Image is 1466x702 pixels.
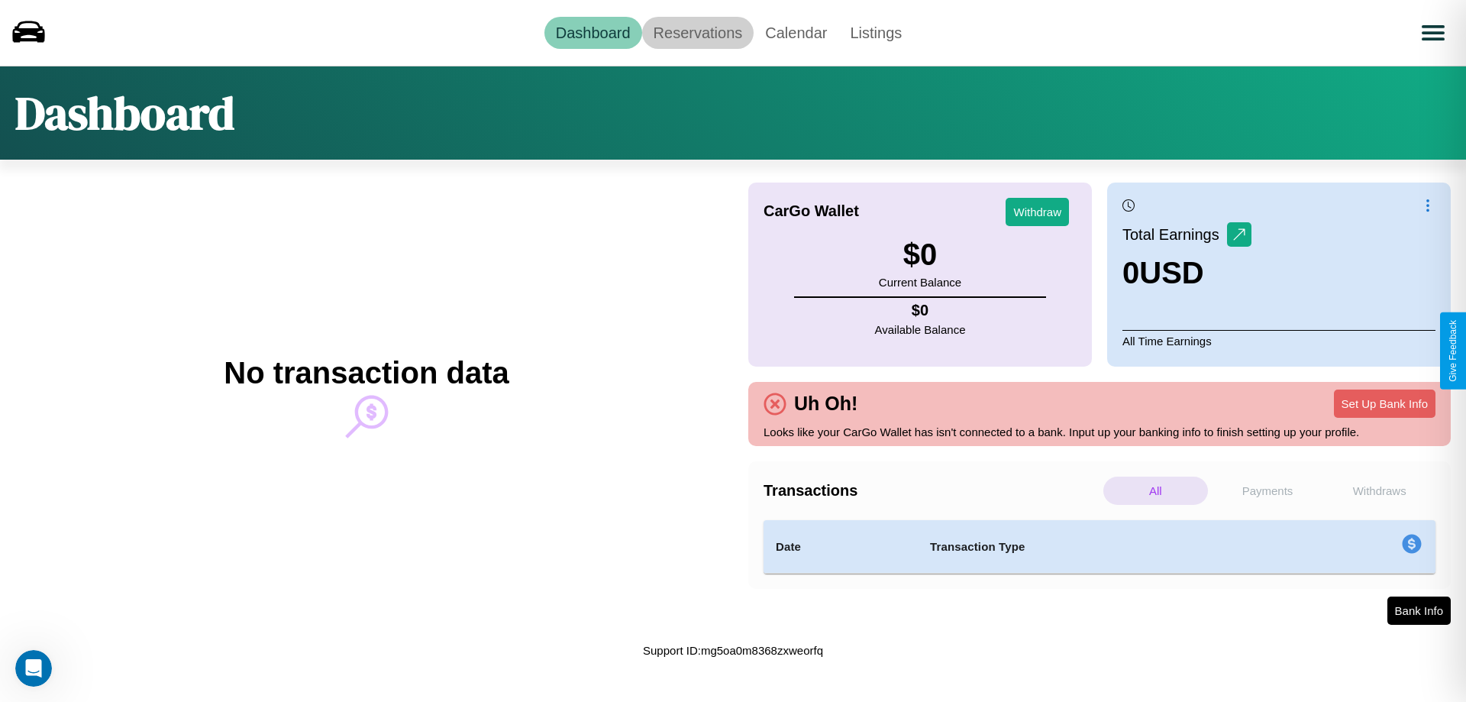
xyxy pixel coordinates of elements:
h4: Date [776,538,906,556]
h4: Uh Oh! [786,393,865,415]
iframe: Intercom live chat [15,650,52,687]
p: Current Balance [879,272,961,293]
p: Available Balance [875,319,966,340]
h3: $ 0 [879,238,961,272]
h4: CarGo Wallet [764,202,859,220]
button: Open menu [1412,11,1455,54]
h4: $ 0 [875,302,966,319]
h4: Transactions [764,482,1099,500]
table: simple table [764,520,1435,574]
a: Reservations [642,17,754,49]
button: Set Up Bank Info [1334,390,1435,418]
p: All [1103,477,1208,505]
p: Support ID: mg5oa0m8368zxweorfq [643,640,823,661]
h4: Transaction Type [930,538,1277,556]
button: Bank Info [1387,597,1451,625]
h2: No transaction data [224,356,509,390]
a: Dashboard [544,17,642,49]
p: All Time Earnings [1122,330,1435,351]
h3: 0 USD [1122,256,1251,290]
button: Withdraw [1006,198,1069,226]
p: Withdraws [1327,477,1432,505]
a: Calendar [754,17,838,49]
h1: Dashboard [15,82,234,144]
a: Listings [838,17,913,49]
div: Give Feedback [1448,320,1458,382]
p: Looks like your CarGo Wallet has isn't connected to a bank. Input up your banking info to finish ... [764,422,1435,442]
p: Total Earnings [1122,221,1227,248]
p: Payments [1216,477,1320,505]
